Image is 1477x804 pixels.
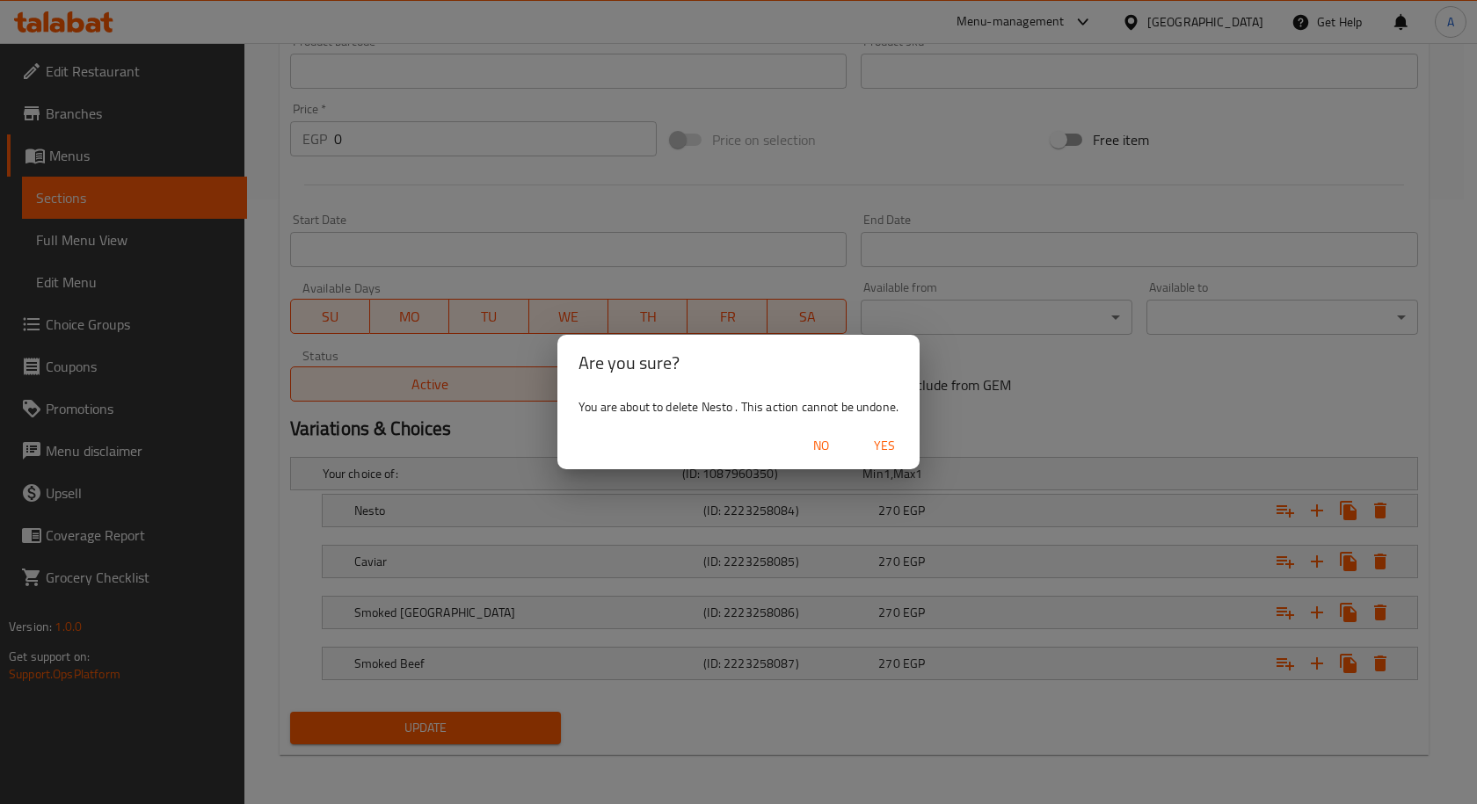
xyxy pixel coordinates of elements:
button: No [793,430,849,462]
h2: Are you sure? [578,349,899,377]
button: Yes [856,430,913,462]
span: No [800,435,842,457]
div: You are about to delete Nesto . This action cannot be undone. [557,391,920,423]
span: Yes [863,435,906,457]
